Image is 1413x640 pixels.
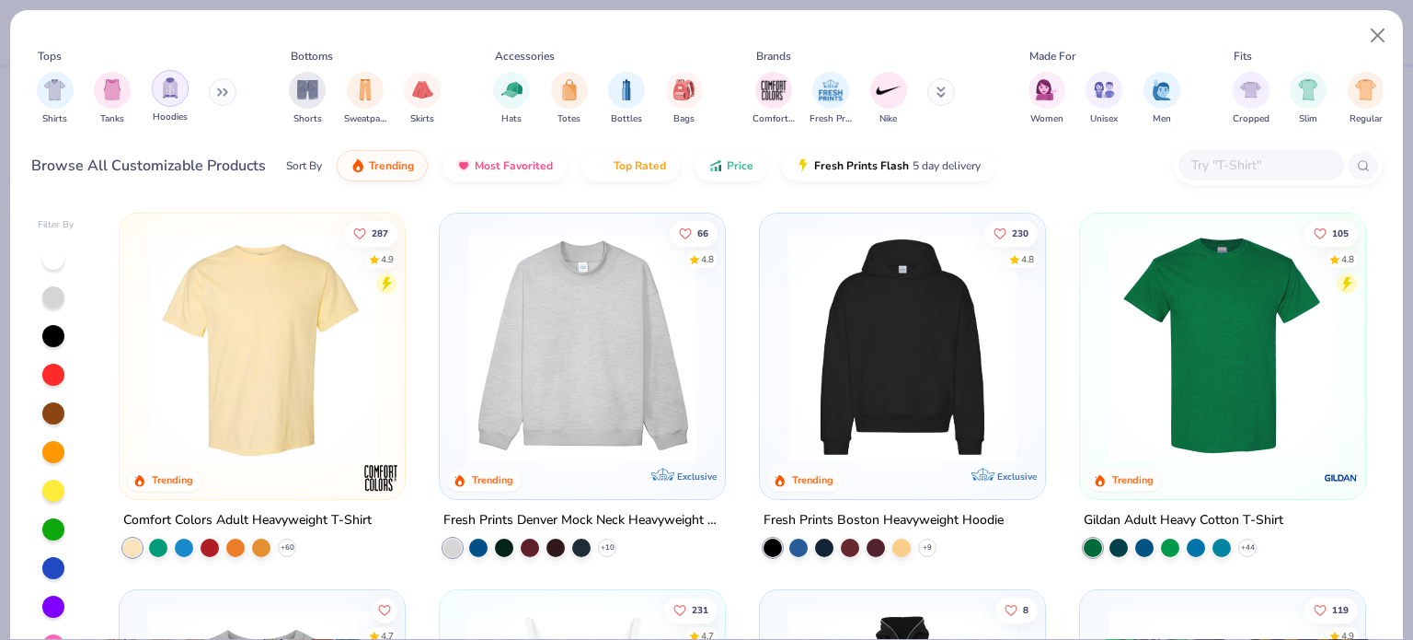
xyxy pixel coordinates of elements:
[1233,72,1269,126] div: filter for Cropped
[913,156,981,177] span: 5 day delivery
[1290,72,1327,126] div: filter for Slim
[1348,72,1384,126] button: filter button
[404,72,441,126] button: filter button
[458,232,706,462] img: f5d85501-0dbb-4ee4-b115-c08fa3845d83
[1233,112,1269,126] span: Cropped
[493,72,530,126] div: filter for Hats
[297,79,318,100] img: Shorts Image
[1143,72,1180,126] button: filter button
[1189,155,1331,176] input: Try "T-Shirt"
[1012,228,1028,238] span: 230
[1233,72,1269,126] button: filter button
[1355,79,1376,100] img: Regular Image
[344,72,386,126] button: filter button
[355,79,375,100] img: Sweatpants Image
[1027,232,1275,462] img: d4a37e75-5f2b-4aef-9a6e-23330c63bbc0
[752,112,795,126] span: Comfort Colors
[1290,72,1327,126] button: filter button
[1028,72,1065,126] div: filter for Women
[810,112,852,126] span: Fresh Prints
[1304,220,1358,246] button: Like
[870,72,907,126] div: filter for Nike
[1021,252,1034,266] div: 4.8
[1086,72,1122,126] div: filter for Unisex
[1094,79,1115,100] img: Unisex Image
[412,79,433,100] img: Skirts Image
[44,79,65,100] img: Shirts Image
[410,112,434,126] span: Skirts
[608,72,645,126] div: filter for Bottles
[677,471,717,483] span: Exclusive
[501,79,523,100] img: Hats Image
[764,509,1004,532] div: Fresh Prints Boston Heavyweight Hoodie
[1030,112,1063,126] span: Women
[373,228,389,238] span: 287
[289,72,326,126] button: filter button
[1240,79,1261,100] img: Cropped Image
[995,597,1038,623] button: Like
[1361,18,1396,53] button: Close
[281,542,294,553] span: + 60
[293,112,322,126] span: Shorts
[501,112,522,126] span: Hats
[153,111,188,124] span: Hoodies
[810,72,852,126] button: filter button
[345,220,398,246] button: Like
[760,76,787,104] img: Comfort Colors Image
[557,112,580,126] span: Totes
[692,605,708,614] span: 231
[782,150,994,181] button: Fresh Prints Flash5 day delivery
[1090,112,1118,126] span: Unisex
[123,509,372,532] div: Comfort Colors Adult Heavyweight T-Shirt
[404,72,441,126] div: filter for Skirts
[778,232,1027,462] img: 91acfc32-fd48-4d6b-bdad-a4c1a30ac3fc
[102,79,122,100] img: Tanks Image
[666,72,703,126] button: filter button
[673,79,694,100] img: Bags Image
[344,72,386,126] div: filter for Sweatpants
[559,79,580,100] img: Totes Image
[160,77,180,99] img: Hoodies Image
[443,509,721,532] div: Fresh Prints Denver Mock Neck Heavyweight Sweatshirt
[289,72,326,126] div: filter for Shorts
[608,72,645,126] button: filter button
[752,72,795,126] button: filter button
[1332,605,1349,614] span: 119
[1028,72,1065,126] button: filter button
[601,542,615,553] span: + 10
[701,252,714,266] div: 4.8
[350,158,365,173] img: trending.gif
[152,70,189,124] div: filter for Hoodies
[286,157,322,174] div: Sort By
[879,112,897,126] span: Nike
[362,460,399,496] img: Comfort Colors logo
[344,112,386,126] span: Sweatpants
[727,158,753,173] span: Price
[37,72,74,126] div: filter for Shirts
[456,158,471,173] img: most_fav.gif
[94,72,131,126] div: filter for Tanks
[373,597,398,623] button: Like
[1086,72,1122,126] button: filter button
[984,220,1038,246] button: Like
[1234,48,1252,64] div: Fits
[152,72,189,126] button: filter button
[1350,112,1383,126] span: Regular
[551,72,588,126] button: filter button
[997,471,1037,483] span: Exclusive
[614,158,666,173] span: Top Rated
[1036,79,1057,100] img: Women Image
[814,158,909,173] span: Fresh Prints Flash
[670,220,718,246] button: Like
[756,48,791,64] div: Brands
[875,76,902,104] img: Nike Image
[810,72,852,126] div: filter for Fresh Prints
[337,150,428,181] button: Trending
[291,48,333,64] div: Bottoms
[664,597,718,623] button: Like
[695,150,767,181] button: Price
[673,112,695,126] span: Bags
[1029,48,1075,64] div: Made For
[752,72,795,126] div: filter for Comfort Colors
[38,218,75,232] div: Filter By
